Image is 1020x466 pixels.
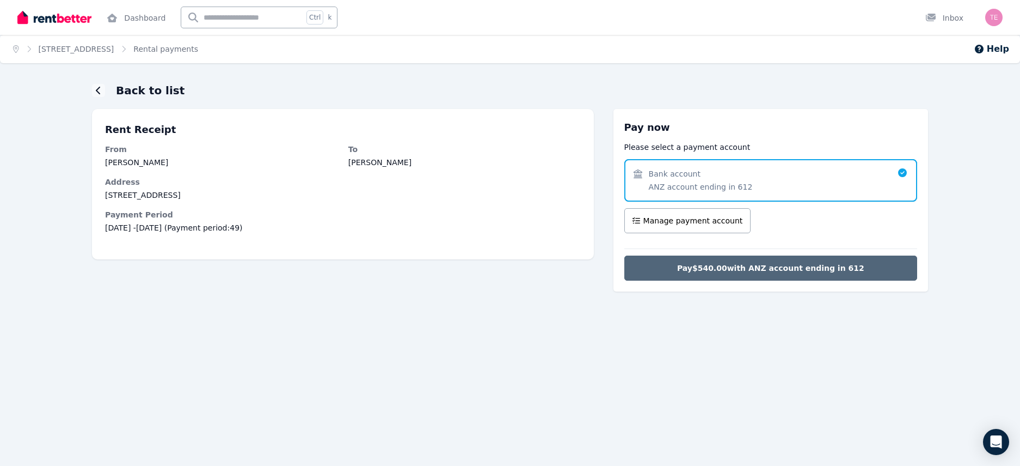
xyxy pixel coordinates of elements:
[105,222,581,233] span: [DATE] - [DATE] (Payment period: 49 )
[105,190,581,201] dd: [STREET_ADDRESS]
[677,263,864,274] span: Pay $540.00 with ANZ account ending in 612
[649,181,753,192] span: ANZ account ending in 612
[133,44,198,55] span: Rental payments
[348,144,581,155] dt: To
[17,9,91,26] img: RentBetter
[983,429,1009,455] div: Open Intercom Messenger
[624,208,751,233] button: Manage payment account
[105,122,581,137] p: Rent Receipt
[116,83,185,98] h1: Back to list
[328,13,331,22] span: k
[624,142,917,153] p: Please select a payment account
[105,144,337,155] dt: From
[649,168,701,179] span: Bank account
[925,13,963,23] div: Inbox
[105,177,581,187] dt: Address
[624,256,917,281] button: Pay$540.00with ANZ account ending in 612
[624,120,917,135] h3: Pay now
[39,45,114,53] a: [STREET_ADDRESS]
[974,43,1009,56] button: Help
[985,9,1003,26] img: Teleaha Barnett
[306,10,323,25] span: Ctrl
[105,209,581,220] dt: Payment Period
[643,215,743,226] span: Manage payment account
[105,157,337,168] dd: [PERSON_NAME]
[348,157,581,168] dd: [PERSON_NAME]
